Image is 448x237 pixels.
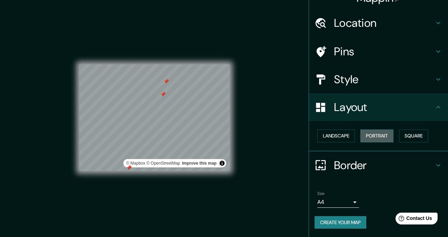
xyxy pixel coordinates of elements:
div: Border [309,151,448,179]
h4: Border [334,158,434,172]
button: Create your map [315,216,366,229]
button: Toggle attribution [218,159,226,167]
a: OpenStreetMap [146,161,180,166]
div: Location [309,9,448,37]
div: Pins [309,38,448,65]
div: Style [309,65,448,93]
iframe: Help widget launcher [386,210,440,229]
button: Square [399,129,428,142]
h4: Style [334,72,434,86]
button: Landscape [317,129,355,142]
h4: Pins [334,45,434,58]
label: Size [317,190,325,196]
div: A4 [317,197,359,208]
a: Mapbox [126,161,145,166]
canvas: Map [79,64,230,171]
h4: Layout [334,100,434,114]
a: Map feedback [182,161,217,166]
h4: Location [334,16,434,30]
div: Layout [309,93,448,121]
button: Portrait [360,129,393,142]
